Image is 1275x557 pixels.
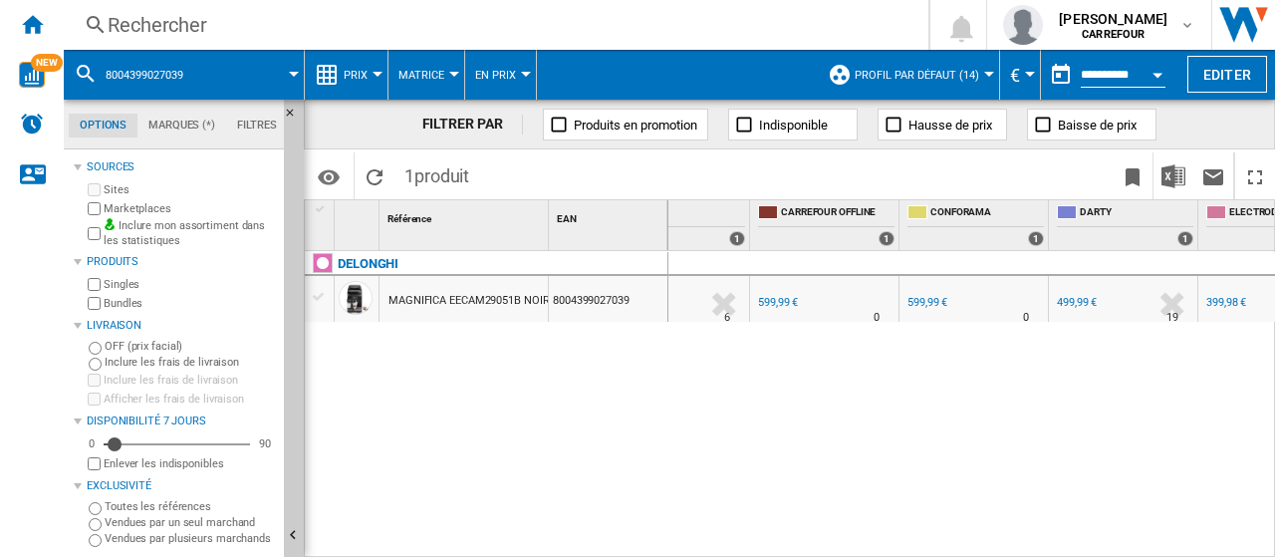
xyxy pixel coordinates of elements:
[89,342,102,355] input: OFF (prix facial)
[19,62,45,88] img: wise-card.svg
[104,218,276,249] label: Inclure mon assortiment dans les statistiques
[879,231,894,246] div: 1 offers sold by CARREFOUR OFFLINE
[755,293,798,313] div: 599,99 €
[1206,296,1246,309] div: 399,98 €
[878,109,1007,140] button: Hausse de prix
[137,114,226,138] md-tab-item: Marques (*)
[553,200,667,231] div: Sort None
[106,50,203,100] button: 8004399027039
[855,69,979,82] span: Profil par défaut (14)
[1153,152,1193,199] button: Télécharger au format Excel
[1058,118,1137,133] span: Baisse de prix
[388,278,549,324] div: MAGNIFICA EECAM29051B NOIR
[31,54,63,72] span: NEW
[394,152,479,194] span: 1
[344,50,378,100] button: Prix
[105,515,276,530] label: Vendues par un seul marchand
[855,50,989,100] button: Profil par défaut (14)
[69,114,137,138] md-tab-item: Options
[908,118,992,133] span: Hausse de prix
[89,502,102,515] input: Toutes les références
[1193,152,1233,199] button: Envoyer ce rapport par email
[724,308,730,328] div: Délai de livraison : 6 jours
[874,308,880,328] div: Délai de livraison : 0 jour
[475,50,526,100] button: En Prix
[104,456,276,471] label: Enlever les indisponibles
[104,296,276,311] label: Bundles
[1010,50,1030,100] button: €
[1177,231,1193,246] div: 1 offers sold by DARTY
[1010,65,1020,86] span: €
[1003,5,1043,45] img: profile.jpg
[398,50,454,100] button: Matrice
[553,200,667,231] div: EAN Sort None
[108,11,877,39] div: Rechercher
[1113,152,1152,199] button: Créer un favoris
[549,276,667,322] div: 8004399027039
[309,158,349,194] button: Options
[543,109,708,140] button: Produits en promotion
[1203,293,1246,313] div: 399,98 €
[754,200,898,250] div: CARREFOUR OFFLINE 1 offers sold by CARREFOUR OFFLINE
[88,278,101,291] input: Singles
[828,50,989,100] div: Profil par défaut (14)
[907,296,947,309] div: 599,99 €
[398,69,444,82] span: Matrice
[758,296,798,309] div: 599,99 €
[104,201,276,216] label: Marketplaces
[1054,293,1097,313] div: 499,99 €
[105,339,276,354] label: OFF (prix facial)
[89,534,102,547] input: Vendues par plusieurs marchands
[1027,109,1156,140] button: Baisse de prix
[632,205,745,222] span: BUT
[106,69,183,82] span: 8004399027039
[574,118,697,133] span: Produits en promotion
[105,499,276,514] label: Toutes les références
[88,297,101,310] input: Bundles
[88,457,101,470] input: Afficher les frais de livraison
[1235,152,1275,199] button: Plein écran
[903,200,1048,250] div: CONFORAMA 1 offers sold by CONFORAMA
[605,200,749,250] div: BUT 1 offers sold by BUT
[1000,50,1041,100] md-menu: Currency
[88,183,101,196] input: Sites
[88,221,101,246] input: Inclure mon assortiment dans les statistiques
[728,109,858,140] button: Indisponible
[1082,28,1145,41] b: CARREFOUR
[104,373,276,388] label: Inclure les frais de livraison
[387,213,431,224] span: Référence
[104,277,276,292] label: Singles
[355,152,394,199] button: Recharger
[557,213,577,224] span: EAN
[1057,296,1097,309] div: 499,99 €
[1053,200,1197,250] div: DARTY 1 offers sold by DARTY
[226,114,288,138] md-tab-item: Filtres
[87,159,276,175] div: Sources
[87,478,276,494] div: Exclusivité
[338,252,398,276] div: Cliquez pour filtrer sur cette marque
[1187,56,1267,93] button: Editer
[1059,9,1167,29] span: [PERSON_NAME]
[284,100,308,136] button: Masquer
[383,200,548,231] div: Référence Sort None
[20,112,44,136] img: alerts-logo.svg
[1028,231,1044,246] div: 1 offers sold by CONFORAMA
[422,115,524,135] div: FILTRER PAR
[87,318,276,334] div: Livraison
[104,182,276,197] label: Sites
[315,50,378,100] div: Prix
[84,436,100,451] div: 0
[89,518,102,531] input: Vendues par un seul marchand
[344,69,368,82] span: Prix
[104,434,250,454] md-slider: Disponibilité
[105,531,276,546] label: Vendues par plusieurs marchands
[339,200,379,231] div: Sort None
[88,202,101,215] input: Marketplaces
[105,355,276,370] label: Inclure les frais de livraison
[89,358,102,371] input: Inclure les frais de livraison
[781,205,894,222] span: CARREFOUR OFFLINE
[104,218,116,230] img: mysite-bg-18x18.png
